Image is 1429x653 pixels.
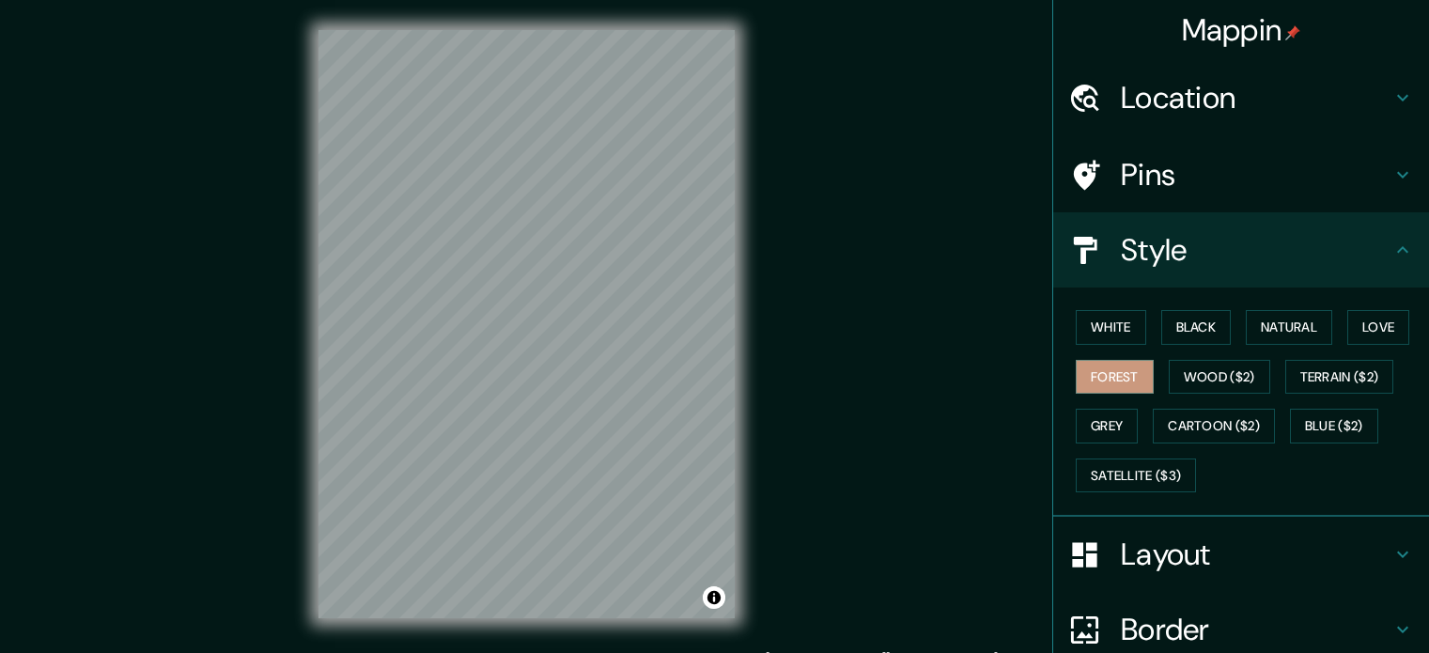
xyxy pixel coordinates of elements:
img: pin-icon.png [1285,25,1300,40]
button: Terrain ($2) [1285,360,1394,395]
div: Location [1053,60,1429,135]
canvas: Map [318,30,735,618]
button: Wood ($2) [1169,360,1270,395]
h4: Mappin [1182,11,1301,49]
div: Layout [1053,517,1429,592]
iframe: Help widget launcher [1262,580,1408,632]
h4: Pins [1121,156,1391,194]
button: Toggle attribution [703,586,725,609]
button: Forest [1076,360,1154,395]
div: Pins [1053,137,1429,212]
button: Grey [1076,409,1138,443]
button: Satellite ($3) [1076,459,1196,493]
h4: Layout [1121,536,1391,573]
button: Blue ($2) [1290,409,1378,443]
div: Style [1053,212,1429,288]
h4: Border [1121,611,1391,648]
h4: Location [1121,79,1391,117]
h4: Style [1121,231,1391,269]
button: Love [1347,310,1409,345]
button: White [1076,310,1146,345]
button: Black [1161,310,1232,345]
button: Natural [1246,310,1332,345]
button: Cartoon ($2) [1153,409,1275,443]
